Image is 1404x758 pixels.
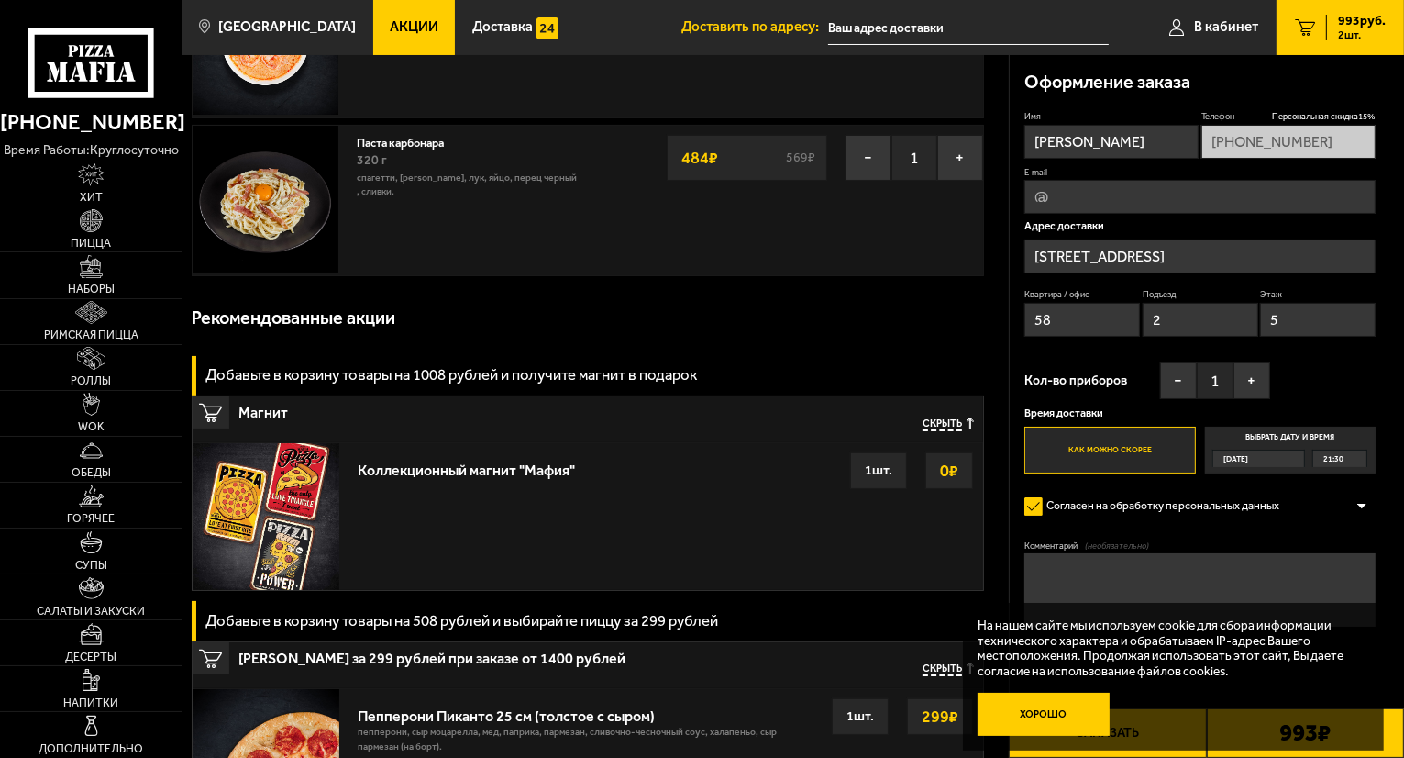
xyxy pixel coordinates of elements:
span: 1 [1197,362,1233,399]
span: Скрыть [923,418,962,431]
span: Кол-во приборов [1024,374,1127,387]
span: (необязательно) [1085,540,1149,552]
button: Скрыть [923,418,974,431]
span: 21:30 [1323,451,1343,467]
p: На нашем сайте мы используем cookie для сбора информации технического характера и обрабатываем IP... [978,618,1358,678]
span: Акции [390,20,438,34]
span: Доставка [472,20,533,34]
label: Комментарий [1024,540,1376,552]
h3: Добавьте в корзину товары на 1008 рублей и получите магнит в подарок [205,367,697,383]
span: [GEOGRAPHIC_DATA] [218,20,356,34]
h3: Оформление заказа [1024,73,1190,92]
span: Доставить по адресу: [681,20,828,34]
label: Телефон [1201,110,1376,122]
strong: 0 ₽ [935,453,963,488]
span: Роллы [72,375,112,386]
button: − [846,135,891,181]
span: [PERSON_NAME] за 299 рублей при заказе от 1400 рублей [238,642,713,666]
div: 1 шт. [832,698,889,735]
span: Римская пицца [44,329,138,340]
label: Согласен на обработку персональных данных [1024,492,1294,521]
input: Ваш адрес доставки [828,11,1109,45]
label: Имя [1024,110,1199,122]
label: Этаж [1260,288,1376,300]
p: спагетти, [PERSON_NAME], лук, яйцо, перец черный , сливки. [357,171,579,200]
span: Супы [75,560,107,571]
span: Скрыть [923,663,962,676]
span: В кабинет [1194,20,1258,34]
img: 15daf4d41897b9f0e9f617042186c801.svg [536,17,558,39]
span: Хит [80,192,103,203]
label: Квартира / офис [1024,288,1140,300]
s: 569 ₽ [784,151,818,164]
p: Время доставки [1024,408,1376,419]
span: Десерты [66,652,117,663]
h3: Рекомендованные акции [192,309,395,328]
input: Имя [1024,125,1199,159]
button: + [937,135,983,181]
span: WOK [79,421,105,432]
strong: 484 ₽ [677,140,723,175]
a: Коллекционный магнит "Мафия"0₽1шт. [193,442,983,589]
a: Паста карбонара [357,131,459,150]
span: 2 шт. [1338,29,1386,40]
label: Как можно скорее [1024,427,1196,474]
button: + [1233,362,1270,399]
span: Дополнительно [39,743,144,754]
div: 1 шт. [850,452,907,489]
span: 1 [891,135,937,181]
span: Наборы [68,284,115,295]
label: Подъезд [1143,288,1258,300]
span: Напитки [64,697,119,708]
span: Магнит [238,396,713,420]
span: 993 руб. [1338,15,1386,28]
p: Адрес доставки [1024,221,1376,232]
strong: 299 ₽ [917,699,963,734]
input: @ [1024,180,1376,214]
span: Персональная скидка 15 % [1272,110,1376,122]
span: 320 г [357,152,387,168]
span: Салаты и закуски [38,606,146,617]
button: Скрыть [923,663,974,676]
span: Обеды [72,467,111,478]
label: E-mail [1024,166,1376,178]
span: Горячее [68,513,116,524]
input: +7 ( [1201,125,1376,159]
h3: Добавьте в корзину товары на 508 рублей и выбирайте пиццу за 299 рублей [205,613,718,629]
button: − [1160,362,1197,399]
span: [DATE] [1223,451,1248,467]
label: Выбрать дату и время [1205,427,1376,474]
div: Коллекционный магнит "Мафия" [358,452,575,479]
span: Пицца [72,238,112,249]
div: Пепперони Пиканто 25 см (толстое с сыром) [358,698,817,725]
button: Хорошо [978,693,1110,737]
